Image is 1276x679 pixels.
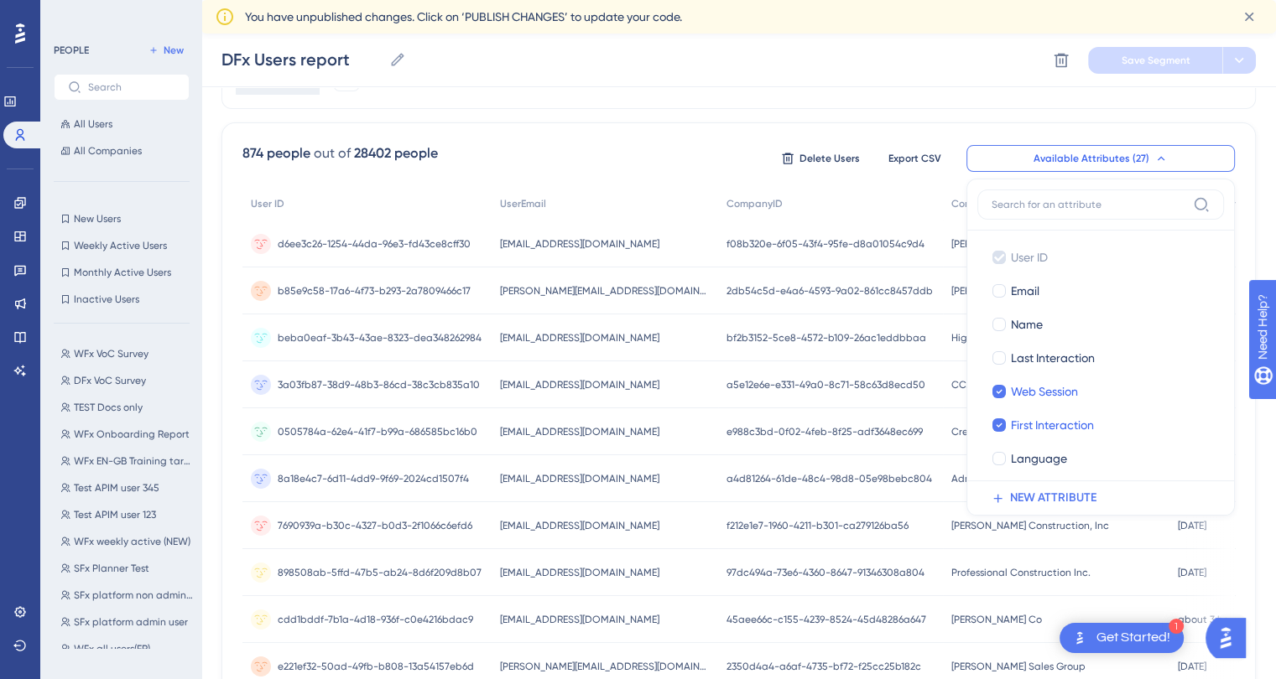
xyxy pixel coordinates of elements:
div: 28402 people [354,143,438,163]
span: cdd1bddf-7b1a-4d18-936f-c0e4216bdac9 [278,613,473,626]
span: 2db54c5d-e4a6-4593-9a02-861cc8457ddb [727,284,933,298]
button: WFx VoC Survey [54,344,200,364]
span: Web Session [1011,381,1078,402]
span: WFx EN-GB Training target [74,454,193,468]
span: Test APIM user 345 [74,481,159,495]
img: launcher-image-alternative-text [1070,628,1090,648]
time: [DATE] [1178,520,1206,531]
span: [EMAIL_ADDRESS][DOMAIN_NAME] [500,378,659,391]
span: CompanyName [951,197,1025,210]
button: New [143,40,190,60]
span: New [164,44,184,57]
input: Search for an attribute [992,198,1186,211]
time: [DATE] [1178,567,1206,578]
span: All Users [74,117,112,131]
span: Creo Luxe Interiors [951,425,1039,438]
span: [EMAIL_ADDRESS][DOMAIN_NAME] [500,519,659,532]
span: a4d81264-61de-48c4-98d8-05e98bebc804 [727,472,932,485]
button: Save Segment [1088,47,1222,74]
span: [PERSON_NAME] Kitchen & Bath [951,284,1099,298]
button: All Users [54,114,190,134]
div: 1 [1169,619,1184,634]
span: Monthly Active Users [74,266,171,279]
span: e221ef32-50ad-49fb-b808-13a54157eb6d [278,660,474,673]
span: DFx VoC Survey [74,374,146,387]
span: CCA Global Partners - HQ [951,378,1075,391]
iframe: UserGuiding AI Assistant Launcher [1206,613,1256,663]
div: 874 people [242,143,310,163]
button: Test APIM user 123 [54,505,200,525]
span: 2350d4a4-a6af-4735-bf72-f25cc25b182c [727,660,921,673]
button: SFx Planner Test [54,558,200,578]
span: d6ee3c26-1254-44da-96e3-fd43ce8cff30 [278,237,471,251]
button: New Users [54,209,190,229]
button: WFx Onboarding Report [54,424,200,444]
button: WFx all users(FR) [54,639,200,659]
span: beba0eaf-3b43-43ae-8323-dea348262984 [278,331,482,345]
button: Delete Users [779,145,862,172]
span: 0505784a-62e4-41f7-b99a-686585bc16b0 [278,425,477,438]
span: Test APIM user 123 [74,508,156,521]
span: [PERSON_NAME] Construction, LLC. [951,237,1114,251]
button: NEW ATTRIBUTE [977,481,1234,515]
span: UserEmail [500,197,546,210]
button: Weekly Active Users [54,236,190,256]
span: [PERSON_NAME][EMAIL_ADDRESS][DOMAIN_NAME] [500,284,710,298]
span: Email [1011,281,1039,301]
span: WFx VoC Survey [74,347,148,360]
span: Weekly Active Users [74,239,167,252]
span: SFx platform non admin user [74,588,193,602]
span: You have unpublished changes. Click on ‘PUBLISH CHANGES’ to update your code. [245,7,682,27]
span: WFx weekly active (NEW) [74,535,190,548]
span: TEST Docs only [74,401,143,414]
span: Inactive Users [74,293,139,306]
span: 45aee66c-c155-4239-8524-45d48286a647 [727,613,926,626]
div: Open Get Started! checklist, remaining modules: 1 [1060,623,1184,653]
input: Segment Name [221,48,383,71]
span: WFx Onboarding Report [74,428,190,441]
span: Admired Home Improvements LLC [951,472,1109,485]
div: PEOPLE [54,44,89,57]
span: Need Help? [39,4,105,24]
time: [DATE] [1178,661,1206,672]
span: First Interaction [1011,415,1094,435]
span: WFx all users(FR) [74,642,150,656]
span: [EMAIL_ADDRESS][DOMAIN_NAME] [500,425,659,438]
span: SFx platform admin user [74,615,188,629]
span: f08b320e-6f05-43f4-95fe-d8a01054c9d4 [727,237,924,251]
span: Export CSV [888,152,941,165]
span: 8a18e4c7-6d11-4dd9-9f69-2024cd1507f4 [278,472,469,485]
span: [EMAIL_ADDRESS][DOMAIN_NAME] [500,566,659,579]
span: Language [1011,448,1067,469]
span: New Users [74,212,121,225]
button: WFx EN-GB Training target [54,451,200,471]
span: e988c3bd-0f02-4feb-8f25-adf3648ec699 [727,425,923,438]
span: Available Attributes (27) [1034,152,1149,165]
span: High Sierra Trees [951,331,1029,345]
button: DFx VoC Survey [54,371,200,391]
span: [PERSON_NAME][EMAIL_ADDRESS][DOMAIN_NAME] [500,660,710,673]
span: 7690939a-b30c-4327-b0d3-2f1066c6efd6 [278,519,472,532]
button: Test APIM user 345 [54,478,200,498]
button: Monthly Active Users [54,262,190,282]
button: SFx platform admin user [54,612,200,632]
span: [EMAIL_ADDRESS][DOMAIN_NAME] [500,472,659,485]
span: [PERSON_NAME] Co [951,613,1042,626]
div: out of [314,143,351,163]
span: a5e12e6e-e331-49a0-8c71-58c63d8ecd50 [727,378,925,391]
button: TEST Docs only [54,397,200,417]
button: Inactive Users [54,289,190,309]
span: 97dc494a-73e6-4360-8647-91346308a804 [727,566,924,579]
div: Get Started! [1096,629,1170,647]
span: SFx Planner Test [74,562,149,575]
span: [EMAIL_ADDRESS][DOMAIN_NAME] [500,331,659,345]
span: f212e1e7-1960-4211-b301-ca279126ba56 [727,519,909,532]
button: WFx weekly active (NEW) [54,531,200,552]
span: [PERSON_NAME] Sales Group [951,660,1086,673]
span: All Companies [74,144,142,158]
span: [EMAIL_ADDRESS][DOMAIN_NAME] [500,237,659,251]
span: [PERSON_NAME] Construction, Inc [951,519,1109,532]
span: 3a03fb87-38d9-48b3-86cd-38c3cb835a10 [278,378,480,391]
span: Professional Construction Inc. [951,566,1091,579]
